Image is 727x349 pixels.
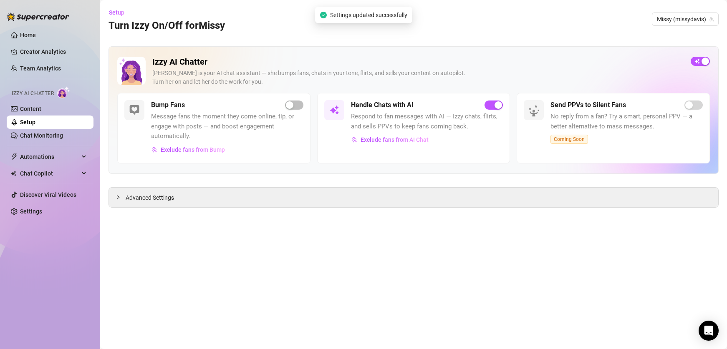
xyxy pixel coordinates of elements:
[116,195,121,200] span: collapsed
[129,105,139,115] img: svg%3e
[20,32,36,38] a: Home
[709,17,714,22] span: team
[151,147,157,153] img: svg%3e
[11,171,16,176] img: Chat Copilot
[57,86,70,98] img: AI Chatter
[109,19,225,33] h3: Turn Izzy On/Off for Missy
[361,136,429,143] span: Exclude fans from AI Chat
[20,65,61,72] a: Team Analytics
[550,100,626,110] h5: Send PPVs to Silent Fans
[151,143,225,156] button: Exclude fans from Bump
[151,112,303,141] span: Message fans the moment they come online, tip, or engage with posts — and boost engagement automa...
[351,100,414,110] h5: Handle Chats with AI
[657,13,714,25] span: Missy (missydavis)
[320,12,327,18] span: check-circle
[20,132,63,139] a: Chat Monitoring
[116,193,126,202] div: collapsed
[20,167,79,180] span: Chat Copilot
[351,133,429,146] button: Exclude fans from AI Chat
[550,112,703,131] span: No reply from a fan? Try a smart, personal PPV — a better alternative to mass messages.
[7,13,69,21] img: logo-BBDzfeDw.svg
[550,135,588,144] span: Coming Soon
[20,191,76,198] a: Discover Viral Videos
[329,105,339,115] img: svg%3e
[109,9,124,16] span: Setup
[126,193,174,202] span: Advanced Settings
[161,146,225,153] span: Exclude fans from Bump
[351,137,357,143] img: svg%3e
[528,105,542,118] img: silent-fans-ppv-o-N6Mmdf.svg
[20,45,87,58] a: Creator Analytics
[117,57,146,85] img: Izzy AI Chatter
[20,150,79,163] span: Automations
[152,69,684,86] div: [PERSON_NAME] is your AI chat assistant — she bumps fans, chats in your tone, flirts, and sells y...
[151,100,185,110] h5: Bump Fans
[152,57,684,67] h2: Izzy AI Chatter
[109,6,131,19] button: Setup
[699,321,719,341] div: Open Intercom Messenger
[351,112,503,131] span: Respond to fan messages with AI — Izzy chats, flirts, and sells PPVs to keep fans coming back.
[20,105,41,112] a: Content
[330,10,407,20] span: Settings updated successfully
[20,208,42,215] a: Settings
[12,90,54,98] span: Izzy AI Chatter
[20,119,35,126] a: Setup
[11,153,18,160] span: thunderbolt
